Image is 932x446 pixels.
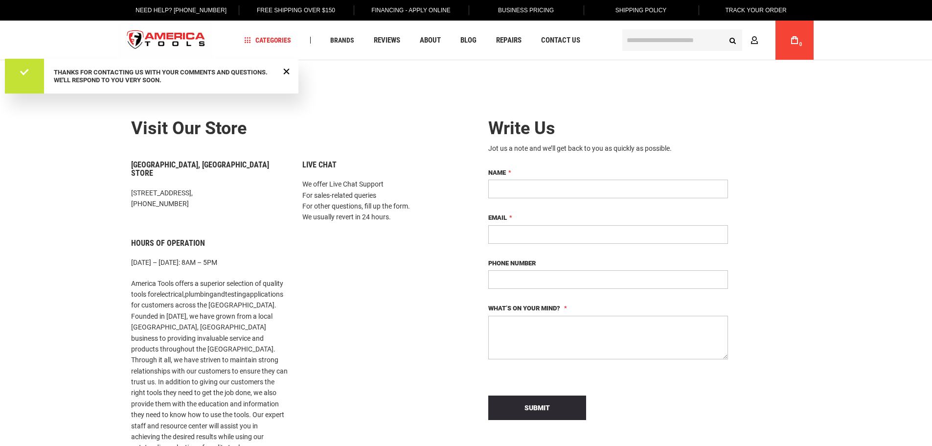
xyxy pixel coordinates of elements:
a: Reviews [369,34,405,47]
a: plumbing [185,290,213,298]
span: Email [488,214,507,221]
a: 0 [785,21,804,60]
h2: Visit our store [131,119,459,139]
h6: [GEOGRAPHIC_DATA], [GEOGRAPHIC_DATA] Store [131,161,288,178]
button: Submit [488,396,586,420]
span: Brands [330,37,354,44]
div: Thanks for contacting us with your comments and questions. We'll respond to you very soon. [54,69,279,84]
a: Contact Us [537,34,585,47]
span: Blog [460,37,477,44]
a: Blog [456,34,481,47]
h6: Hours of Operation [131,239,288,248]
span: Shipping Policy [615,7,667,14]
span: 0 [799,42,802,47]
span: Repairs [496,37,522,44]
a: About [415,34,445,47]
a: store logo [119,22,214,59]
p: [DATE] – [DATE]: 8AM – 5PM [131,257,288,268]
span: Name [488,169,506,176]
a: Repairs [492,34,526,47]
span: Reviews [374,37,400,44]
div: Jot us a note and we’ll get back to you as quickly as possible. [488,143,728,153]
span: Submit [524,404,550,412]
p: We offer Live Chat Support For sales-related queries For other questions, fill up the form. We us... [302,179,459,223]
p: [STREET_ADDRESS], [PHONE_NUMBER] [131,188,288,210]
a: testing [225,290,246,298]
span: Phone Number [488,259,536,267]
a: Categories [240,34,296,47]
a: Brands [326,34,359,47]
span: Write Us [488,118,555,139]
a: electrical [157,290,183,298]
button: Search [724,31,742,49]
div: Close Message [280,65,293,77]
h6: Live Chat [302,161,459,169]
img: America Tools [119,22,214,59]
span: Contact Us [541,37,580,44]
span: Categories [244,37,291,44]
span: About [420,37,441,44]
span: What’s on your mind? [488,305,560,312]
